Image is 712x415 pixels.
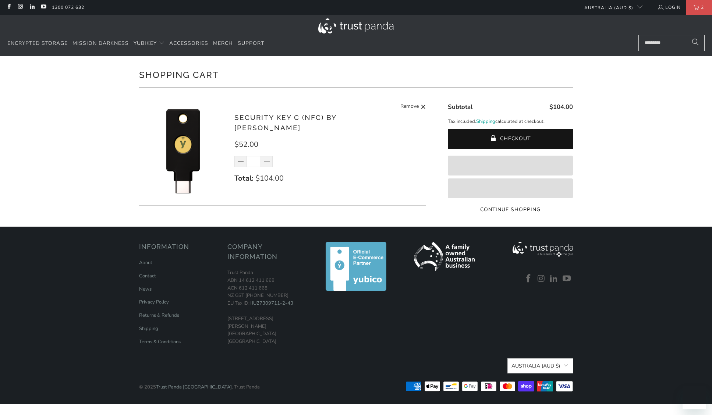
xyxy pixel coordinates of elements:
a: Continue Shopping [448,206,573,214]
a: Mission Darkness [72,35,129,52]
a: Support [238,35,264,52]
a: Shipping [139,325,158,332]
a: Login [657,3,681,11]
a: Trust Panda Australia on Facebook [6,4,12,10]
strong: Total: [234,173,254,183]
summary: YubiKey [134,35,164,52]
span: Subtotal [448,103,472,111]
a: Contact [139,273,156,279]
span: Support [238,40,264,47]
a: Trust Panda [GEOGRAPHIC_DATA] [156,384,232,390]
button: Australia (AUD $) [507,358,573,373]
span: YubiKey [134,40,157,47]
img: Security Key C (NFC) by Yubico [139,106,227,194]
span: $52.00 [234,139,258,149]
a: Trust Panda Australia on YouTube [40,4,46,10]
a: Trust Panda Australia on LinkedIn [549,274,560,284]
input: Search... [638,35,705,51]
a: HU27309711-2-43 [249,300,293,306]
a: 1300 072 632 [52,3,84,11]
a: Security Key C (NFC) by [PERSON_NAME] [234,113,336,132]
a: News [139,286,152,292]
span: Accessories [169,40,208,47]
a: Remove [400,102,426,111]
h1: Shopping Cart [139,67,573,82]
a: Merch [213,35,233,52]
a: Privacy Policy [139,299,169,305]
span: $104.00 [549,103,573,111]
span: $104.00 [255,173,284,183]
nav: Translation missing: en.navigation.header.main_nav [7,35,264,52]
iframe: Button to launch messaging window [683,386,706,409]
a: Trust Panda Australia on YouTube [562,274,573,284]
p: Trust Panda ABN 14 612 411 668 ACN 612 411 668 NZ GST [PHONE_NUMBER] EU Tax ID: [STREET_ADDRESS][... [227,269,308,345]
a: Shipping [476,118,495,125]
button: Search [686,35,705,51]
a: Trust Panda Australia on LinkedIn [29,4,35,10]
span: Merch [213,40,233,47]
a: Trust Panda Australia on Instagram [17,4,23,10]
a: Encrypted Storage [7,35,68,52]
a: Returns & Refunds [139,312,179,319]
span: Encrypted Storage [7,40,68,47]
a: Trust Panda Australia on Facebook [523,274,534,284]
span: Remove [400,102,419,111]
span: Mission Darkness [72,40,129,47]
button: Checkout [448,129,573,149]
p: © 2025 . Trust Panda [139,376,260,391]
a: Trust Panda Australia on Instagram [536,274,547,284]
p: Tax included. calculated at checkout. [448,118,573,125]
a: Terms & Conditions [139,338,181,345]
img: Trust Panda Australia [318,18,394,33]
a: Accessories [169,35,208,52]
a: About [139,259,152,266]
